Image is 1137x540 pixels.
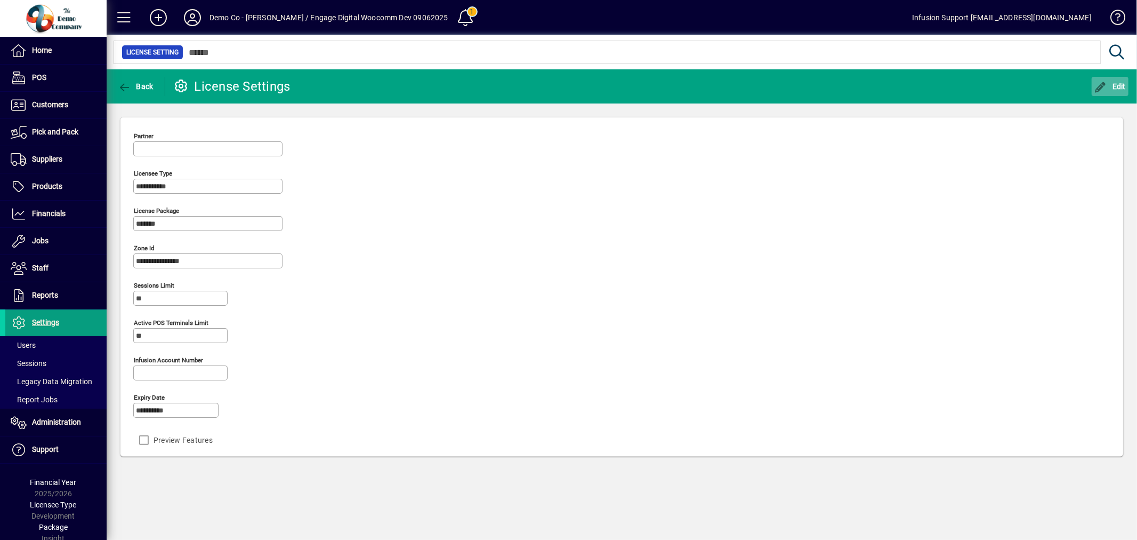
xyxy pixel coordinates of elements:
[115,77,156,96] button: Back
[134,244,155,252] mat-label: Zone Id
[5,92,107,118] a: Customers
[5,372,107,391] a: Legacy Data Migration
[32,209,66,218] span: Financials
[5,391,107,409] a: Report Jobs
[11,377,92,386] span: Legacy Data Migration
[134,170,172,177] mat-label: Licensee Type
[5,436,107,463] a: Support
[11,359,46,368] span: Sessions
[134,394,165,401] mat-label: Expiry date
[1092,77,1129,96] button: Edit
[5,119,107,146] a: Pick and Pack
[5,409,107,436] a: Administration
[32,264,49,272] span: Staff
[134,282,174,289] mat-label: Sessions Limit
[32,291,58,299] span: Reports
[5,228,107,255] a: Jobs
[1102,2,1124,37] a: Knowledge Base
[5,354,107,372] a: Sessions
[30,478,77,487] span: Financial Year
[11,395,58,404] span: Report Jobs
[39,523,68,531] span: Package
[134,132,154,140] mat-label: Partner
[173,78,291,95] div: License Settings
[32,155,62,163] span: Suppliers
[134,207,179,215] mat-label: License Package
[5,282,107,309] a: Reports
[5,201,107,227] a: Financials
[118,82,154,91] span: Back
[32,418,81,426] span: Administration
[32,445,59,454] span: Support
[5,37,107,64] a: Home
[11,341,36,350] span: Users
[134,356,203,364] mat-label: Infusion account number
[32,318,59,327] span: Settings
[912,9,1092,26] div: Infusion Support [EMAIL_ADDRESS][DOMAIN_NAME]
[5,65,107,91] a: POS
[5,146,107,173] a: Suppliers
[32,236,49,245] span: Jobs
[32,128,78,136] span: Pick and Pack
[5,173,107,200] a: Products
[32,46,52,54] span: Home
[32,100,68,109] span: Customers
[30,501,77,509] span: Licensee Type
[32,73,46,82] span: POS
[126,47,179,58] span: License Setting
[141,8,175,27] button: Add
[107,77,165,96] app-page-header-button: Back
[5,255,107,282] a: Staff
[209,9,448,26] div: Demo Co - [PERSON_NAME] / Engage Digital Woocomm Dev 09062025
[1094,82,1126,91] span: Edit
[134,319,208,327] mat-label: Active POS Terminals Limit
[32,182,62,190] span: Products
[5,336,107,354] a: Users
[175,8,209,27] button: Profile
